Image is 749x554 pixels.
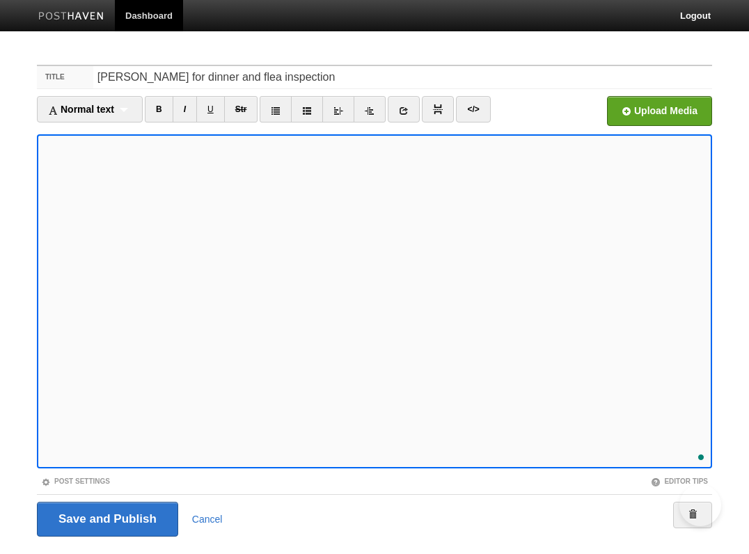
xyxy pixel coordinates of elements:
[173,96,197,122] a: I
[145,96,173,122] a: B
[433,104,443,114] img: pagebreak-icon.png
[41,477,110,485] a: Post Settings
[192,514,223,525] a: Cancel
[48,104,114,115] span: Normal text
[651,477,708,485] a: Editor Tips
[37,502,178,537] input: Save and Publish
[235,104,247,114] del: Str
[456,96,490,122] a: </>
[679,484,721,526] iframe: Help Scout Beacon - Open
[196,96,225,122] a: U
[224,96,258,122] a: Str
[38,12,104,22] img: Posthaven-bar
[37,66,93,88] label: Title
